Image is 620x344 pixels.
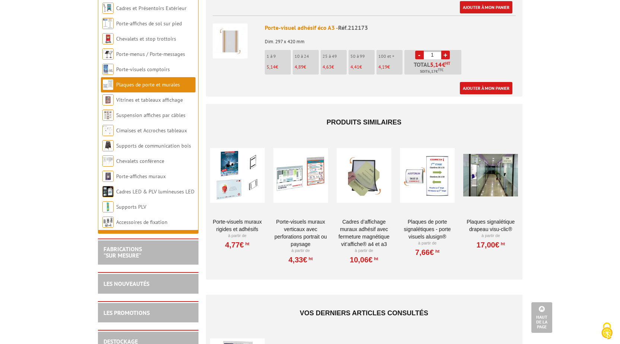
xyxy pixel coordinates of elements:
p: 25 à 49 [322,54,347,59]
p: € [378,64,403,70]
sup: HT [373,256,378,261]
a: Porte-visuels muraux rigides et adhésifs [210,218,265,233]
a: Porte-affiches muraux [116,173,166,180]
a: Supports de communication bois [116,142,191,149]
img: Porte-menus / Porte-messages [102,48,114,60]
span: 6,17 [428,69,436,75]
img: Supports PLV [102,201,114,212]
a: Chevalets conférence [116,158,164,164]
p: 50 à 99 [350,54,375,59]
p: À partir de [273,248,328,254]
img: Porte-affiches de sol sur pied [102,18,114,29]
img: Chevalets et stop trottoirs [102,33,114,44]
img: Chevalets conférence [102,155,114,167]
a: Accessoires de fixation [116,219,168,225]
button: Cookies (fenêtre modale) [594,319,620,344]
a: Cadres et Présentoirs Extérieur [116,5,187,12]
a: Cadres d’affichage muraux adhésif avec fermeture magnétique VIT’AFFICHE® A4 et A3 [337,218,391,248]
a: 17,00€HT [477,243,505,247]
p: € [267,64,291,70]
span: € [442,61,445,67]
p: À partir de [400,240,455,246]
img: Porte-visuel adhésif éco A3 [213,23,248,59]
p: € [295,64,319,70]
sup: TTC [438,68,443,72]
p: 1 à 9 [267,54,291,59]
img: Cadres et Présentoirs Extérieur [102,3,114,14]
a: Plaques Signalétique drapeau Visu-Clic® [463,218,518,233]
a: 7,66€HT [415,250,439,255]
a: Suspension affiches par câbles [116,112,185,119]
a: Porte-menus / Porte-messages [116,51,185,57]
span: Vos derniers articles consultés [300,309,428,317]
span: Produits similaires [327,119,401,126]
a: Haut de la page [531,302,552,333]
div: Porte-visuel adhésif éco A3 - [265,23,516,32]
a: Porte-visuels comptoirs [116,66,170,73]
img: Supports de communication bois [102,140,114,151]
p: 100 et + [378,54,403,59]
img: Porte-visuels comptoirs [102,64,114,75]
sup: HT [445,61,450,66]
p: Dim. 297 x 420 mm [265,34,516,44]
span: 4,89 [295,64,303,70]
p: À partir de [210,233,265,239]
span: 4,19 [378,64,387,70]
sup: HT [434,249,439,254]
a: Porte-affiches de sol sur pied [116,20,182,27]
a: Vitrines et tableaux affichage [116,97,183,103]
img: Plaques de porte et murales [102,79,114,90]
img: Cookies (fenêtre modale) [598,322,616,340]
img: Accessoires de fixation [102,217,114,228]
a: Cimaises et Accroches tableaux [116,127,187,134]
a: Ajouter à mon panier [460,82,512,94]
sup: HT [499,241,505,246]
a: 4,33€HT [289,258,313,262]
p: 10 à 24 [295,54,319,59]
a: Chevalets et stop trottoirs [116,35,176,42]
a: Supports PLV [116,203,146,210]
img: Cadres LED & PLV lumineuses LED [102,186,114,197]
span: 5,14 [430,61,442,67]
span: Réf.212173 [338,24,368,31]
img: Porte-affiches muraux [102,171,114,182]
a: 4,77€HT [225,243,249,247]
a: Ajouter à mon panier [460,1,512,13]
img: Cimaises et Accroches tableaux [102,125,114,136]
a: FABRICATIONS"Sur Mesure" [104,245,142,259]
p: € [322,64,347,70]
sup: HT [307,256,313,261]
p: Total [406,61,461,75]
a: Cadres LED & PLV lumineuses LED [116,188,194,195]
a: Porte-visuels muraux verticaux avec perforations portrait ou paysage [273,218,328,248]
span: 4,63 [322,64,331,70]
span: 5,14 [267,64,276,70]
a: 10,06€HT [350,258,378,262]
a: - [415,51,424,59]
sup: HT [244,241,249,246]
a: Plaques de porte signalétiques - Porte Visuels AluSign® [400,218,455,240]
a: + [441,51,450,59]
p: À partir de [463,233,518,239]
img: Vitrines et tableaux affichage [102,94,114,105]
img: Suspension affiches par câbles [102,110,114,121]
a: Plaques de porte et murales [116,81,180,88]
span: 4,41 [350,64,359,70]
a: LES PROMOTIONS [104,309,150,316]
span: Soit € [420,69,443,75]
a: LES NOUVEAUTÉS [104,280,149,287]
p: À partir de [337,248,391,254]
p: € [350,64,375,70]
